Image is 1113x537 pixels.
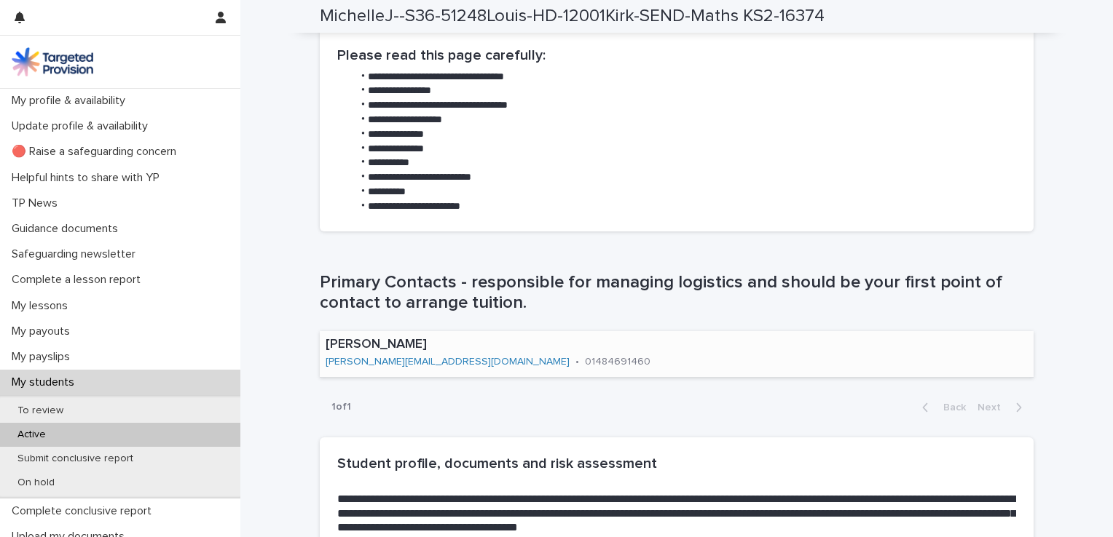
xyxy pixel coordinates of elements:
[6,94,137,108] p: My profile & availability
[6,222,130,236] p: Guidance documents
[337,47,1016,64] h2: Please read this page carefully:
[320,331,1034,377] a: [PERSON_NAME][PERSON_NAME][EMAIL_ADDRESS][DOMAIN_NAME]•01484691460
[972,401,1034,414] button: Next
[6,325,82,338] p: My payouts
[978,402,1010,413] span: Next
[575,356,579,368] p: •
[320,389,363,425] p: 1 of 1
[6,350,82,364] p: My payslips
[337,455,1016,472] h2: Student profile, documents and risk assessment
[6,504,163,518] p: Complete conclusive report
[6,119,160,133] p: Update profile & availability
[6,196,69,210] p: TP News
[6,273,152,287] p: Complete a lesson report
[6,171,171,185] p: Helpful hints to share with YP
[326,357,570,367] a: [PERSON_NAME][EMAIL_ADDRESS][DOMAIN_NAME]
[6,405,75,417] p: To review
[6,375,86,389] p: My students
[935,402,966,413] span: Back
[12,47,93,76] img: M5nRWzHhSzIhMunXDL62
[6,145,188,159] p: 🔴 Raise a safeguarding concern
[585,357,650,367] a: 01484691460
[6,247,147,261] p: Safeguarding newsletter
[6,299,79,313] p: My lessons
[320,6,825,27] h2: MichelleJ--S36-51248Louis-HD-12001Kirk-SEND-Maths KS2-16374
[320,272,1034,314] h1: Primary Contacts - responsible for managing logistics and should be your first point of contact t...
[911,401,972,414] button: Back
[6,429,58,441] p: Active
[6,477,66,489] p: On hold
[326,337,752,353] p: [PERSON_NAME]
[6,453,145,465] p: Submit conclusive report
